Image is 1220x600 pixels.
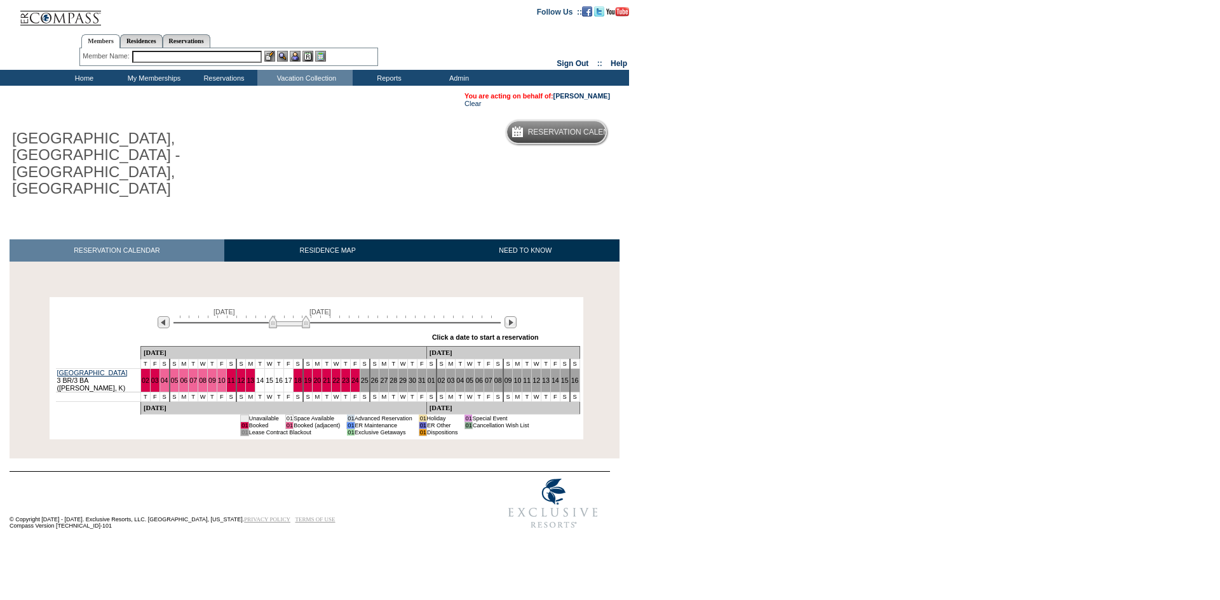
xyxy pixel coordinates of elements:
td: Special Event [472,415,529,422]
td: S [370,392,379,401]
td: Lease Contract Blackout [248,429,340,436]
a: 08 [494,377,502,384]
a: 23 [342,377,349,384]
a: 29 [399,377,407,384]
a: Sign Out [557,59,588,68]
a: Follow us on Twitter [594,7,604,15]
td: S [360,359,369,368]
a: 16 [571,377,579,384]
a: Members [81,34,120,48]
td: S [159,359,169,368]
a: Help [611,59,627,68]
td: W [265,359,274,368]
td: Admin [423,70,492,86]
a: RESIDENCE MAP [224,239,431,262]
div: Member Name: [83,51,132,62]
td: F [217,359,226,368]
a: 07 [485,377,492,384]
a: 07 [189,377,197,384]
td: W [332,359,341,368]
td: S [437,359,446,368]
img: Next [505,316,517,328]
a: 28 [390,377,397,384]
a: 20 [313,377,321,384]
h5: Reservation Calendar [528,128,625,137]
td: T [408,359,417,368]
td: 01 [419,429,426,436]
td: 01 [419,415,426,422]
td: S [226,359,236,368]
td: F [350,392,360,401]
a: 03 [447,377,454,384]
a: Reservations [163,34,210,48]
img: View [277,51,288,62]
td: 01 [464,415,472,422]
td: Booked [248,422,279,429]
td: F [484,359,493,368]
td: 01 [241,422,248,429]
a: 09 [505,377,512,384]
img: Exclusive Resorts [496,472,610,535]
td: 01 [241,415,248,422]
a: 04 [161,377,168,384]
td: 01 [419,422,426,429]
a: 12 [532,377,540,384]
a: Clear [464,100,481,107]
a: Subscribe to our YouTube Channel [606,7,629,15]
td: Space Available [294,415,341,422]
a: 27 [380,377,388,384]
td: S [426,359,436,368]
td: W [532,359,541,368]
a: 10 [513,377,521,384]
td: T [341,359,351,368]
td: T [255,359,265,368]
td: W [198,359,208,368]
td: F [550,392,560,401]
a: 01 [428,377,435,384]
td: F [550,359,560,368]
a: 06 [475,377,483,384]
a: 24 [351,377,359,384]
td: S [370,359,379,368]
td: M [179,392,189,401]
td: T [541,392,551,401]
a: 04 [456,377,464,384]
a: 08 [199,377,207,384]
td: F [217,392,226,401]
td: © Copyright [DATE] - [DATE]. Exclusive Resorts, LLC. [GEOGRAPHIC_DATA], [US_STATE]. Compass Versi... [10,472,454,535]
td: T [322,359,332,368]
td: 01 [347,422,355,429]
td: [DATE] [426,346,579,359]
td: S [303,392,313,401]
h1: [GEOGRAPHIC_DATA], [GEOGRAPHIC_DATA] - [GEOGRAPHIC_DATA], [GEOGRAPHIC_DATA] [10,128,294,200]
td: T [341,392,351,401]
td: T [541,359,551,368]
td: T [408,392,417,401]
a: 11 [523,377,531,384]
td: T [207,359,217,368]
td: T [322,392,332,401]
td: F [417,359,426,368]
td: S [170,359,179,368]
td: T [140,359,150,368]
td: W [465,392,475,401]
td: S [493,359,503,368]
td: F [150,359,159,368]
a: 05 [466,377,473,384]
td: S [236,359,246,368]
td: 01 [464,422,472,429]
td: T [475,359,484,368]
a: 21 [323,377,330,384]
a: 15 [561,377,569,384]
a: 02 [142,377,149,384]
td: T [274,392,284,401]
a: RESERVATION CALENDAR [10,239,224,262]
a: TERMS OF USE [295,516,335,523]
td: M [446,392,456,401]
img: Follow us on Twitter [594,6,604,17]
span: [DATE] [309,308,331,316]
a: 19 [304,377,312,384]
td: M [313,359,322,368]
td: F [417,392,426,401]
div: Click a date to start a reservation [432,333,539,341]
